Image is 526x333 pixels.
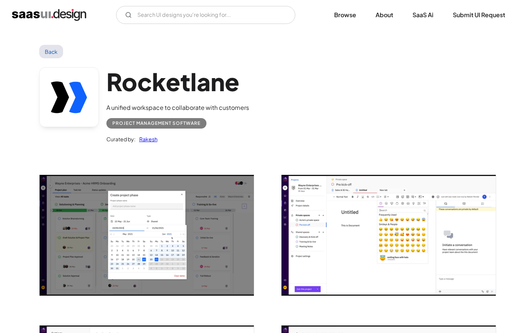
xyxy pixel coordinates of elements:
[404,7,442,23] a: SaaS Ai
[106,67,249,96] h1: Rocketlane
[106,103,249,112] div: A unified workspace to collaborate with customers
[325,7,365,23] a: Browse
[39,45,63,58] a: Back
[444,7,514,23] a: Submit UI Request
[116,6,295,24] input: Search UI designs you're looking for...
[281,175,496,296] img: 60f3d45a048a19571086fb3f_Rocketlane%20Document%20Editor.jpg
[106,135,136,144] div: Curated by:
[112,119,200,128] div: Project Management Software
[136,135,158,144] a: Rakesh
[367,7,402,23] a: About
[40,175,254,296] img: 60f3d45aaec6919408290a69_Rocketlane%20Create%20Project%20phase.jpg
